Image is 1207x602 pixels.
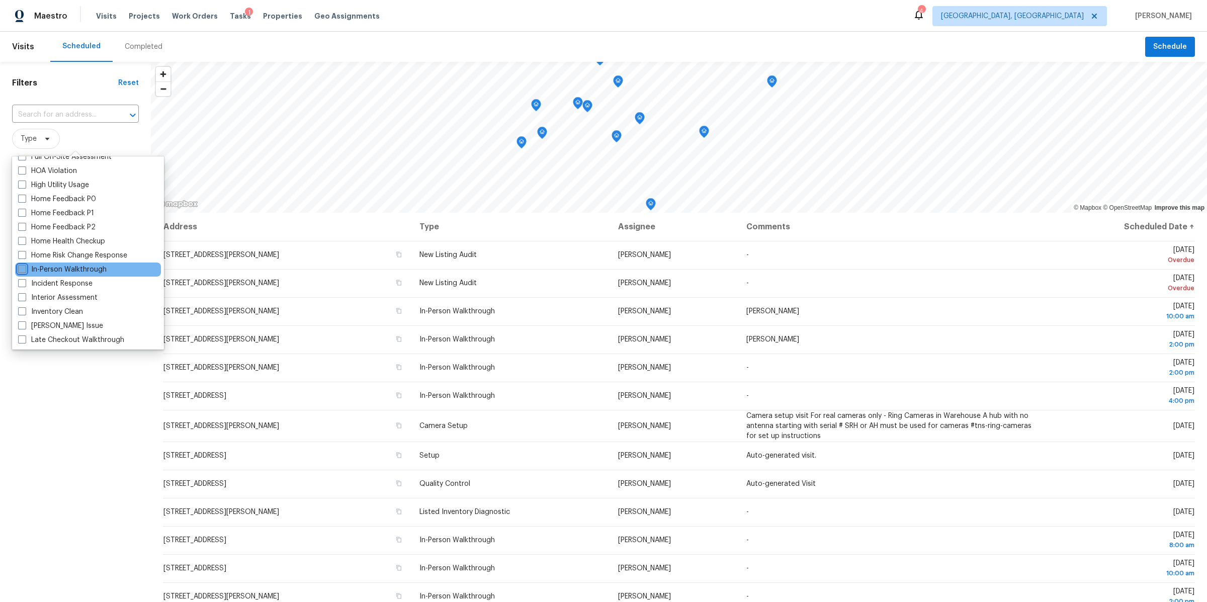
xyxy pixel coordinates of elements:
[746,480,816,487] span: Auto-generated Visit
[419,336,495,343] span: In-Person Walkthrough
[618,308,671,315] span: [PERSON_NAME]
[1056,275,1194,293] span: [DATE]
[746,565,749,572] span: -
[163,213,411,241] th: Address
[163,537,226,544] span: [STREET_ADDRESS]
[163,452,226,459] span: [STREET_ADDRESS]
[1056,396,1194,406] div: 4:00 pm
[96,11,117,21] span: Visits
[163,480,226,487] span: [STREET_ADDRESS]
[1056,560,1194,578] span: [DATE]
[394,535,403,544] button: Copy Address
[163,251,279,259] span: [STREET_ADDRESS][PERSON_NAME]
[163,565,226,572] span: [STREET_ADDRESS]
[163,422,279,429] span: [STREET_ADDRESS][PERSON_NAME]
[126,108,140,122] button: Open
[746,593,749,600] span: -
[394,451,403,460] button: Copy Address
[230,13,251,20] span: Tasks
[394,591,403,600] button: Copy Address
[18,152,112,162] label: Full On-Site Assessment
[163,280,279,287] span: [STREET_ADDRESS][PERSON_NAME]
[613,75,623,91] div: Map marker
[610,213,738,241] th: Assignee
[941,11,1084,21] span: [GEOGRAPHIC_DATA], [GEOGRAPHIC_DATA]
[1056,540,1194,550] div: 8:00 am
[767,75,777,91] div: Map marker
[1056,255,1194,265] div: Overdue
[394,507,403,516] button: Copy Address
[18,236,105,246] label: Home Health Checkup
[156,67,170,81] button: Zoom in
[618,452,671,459] span: [PERSON_NAME]
[746,308,799,315] span: [PERSON_NAME]
[18,321,103,331] label: [PERSON_NAME] Issue
[18,222,96,232] label: Home Feedback P2
[1155,204,1204,211] a: Improve this map
[394,278,403,287] button: Copy Address
[531,99,541,115] div: Map marker
[18,208,94,218] label: Home Feedback P1
[21,134,37,144] span: Type
[314,11,380,21] span: Geo Assignments
[419,392,495,399] span: In-Person Walkthrough
[419,422,468,429] span: Camera Setup
[156,82,170,96] span: Zoom out
[1056,368,1194,378] div: 2:00 pm
[18,335,124,345] label: Late Checkout Walkthrough
[419,593,495,600] span: In-Person Walkthrough
[394,334,403,343] button: Copy Address
[411,213,610,241] th: Type
[618,280,671,287] span: [PERSON_NAME]
[1056,387,1194,406] span: [DATE]
[918,6,925,16] div: 4
[1145,37,1195,57] button: Schedule
[738,213,1048,241] th: Comments
[18,265,107,275] label: In-Person Walkthrough
[746,452,816,459] span: Auto-generated visit.
[18,250,127,261] label: Home Risk Change Response
[537,127,547,142] div: Map marker
[612,130,622,146] div: Map marker
[646,198,656,214] div: Map marker
[263,11,302,21] span: Properties
[1056,303,1194,321] span: [DATE]
[618,336,671,343] span: [PERSON_NAME]
[18,166,77,176] label: HOA Violation
[163,364,279,371] span: [STREET_ADDRESS][PERSON_NAME]
[1056,246,1194,265] span: [DATE]
[618,537,671,544] span: [PERSON_NAME]
[618,251,671,259] span: [PERSON_NAME]
[163,336,279,343] span: [STREET_ADDRESS][PERSON_NAME]
[699,126,709,141] div: Map marker
[419,280,477,287] span: New Listing Audit
[746,251,749,259] span: -
[419,364,495,371] span: In-Person Walkthrough
[163,308,279,315] span: [STREET_ADDRESS][PERSON_NAME]
[635,112,645,128] div: Map marker
[18,180,89,190] label: High Utility Usage
[151,62,1207,213] canvas: Map
[1056,532,1194,550] span: [DATE]
[118,78,139,88] div: Reset
[1153,41,1187,53] span: Schedule
[18,307,83,317] label: Inventory Clean
[1074,204,1101,211] a: Mapbox
[18,349,46,359] label: Leak
[618,392,671,399] span: [PERSON_NAME]
[618,480,671,487] span: [PERSON_NAME]
[154,198,198,210] a: Mapbox homepage
[618,565,671,572] span: [PERSON_NAME]
[12,36,34,58] span: Visits
[129,11,160,21] span: Projects
[746,280,749,287] span: -
[746,364,749,371] span: -
[394,391,403,400] button: Copy Address
[1173,480,1194,487] span: [DATE]
[394,563,403,572] button: Copy Address
[1173,452,1194,459] span: [DATE]
[746,392,749,399] span: -
[1056,283,1194,293] div: Overdue
[18,293,98,303] label: Interior Assessment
